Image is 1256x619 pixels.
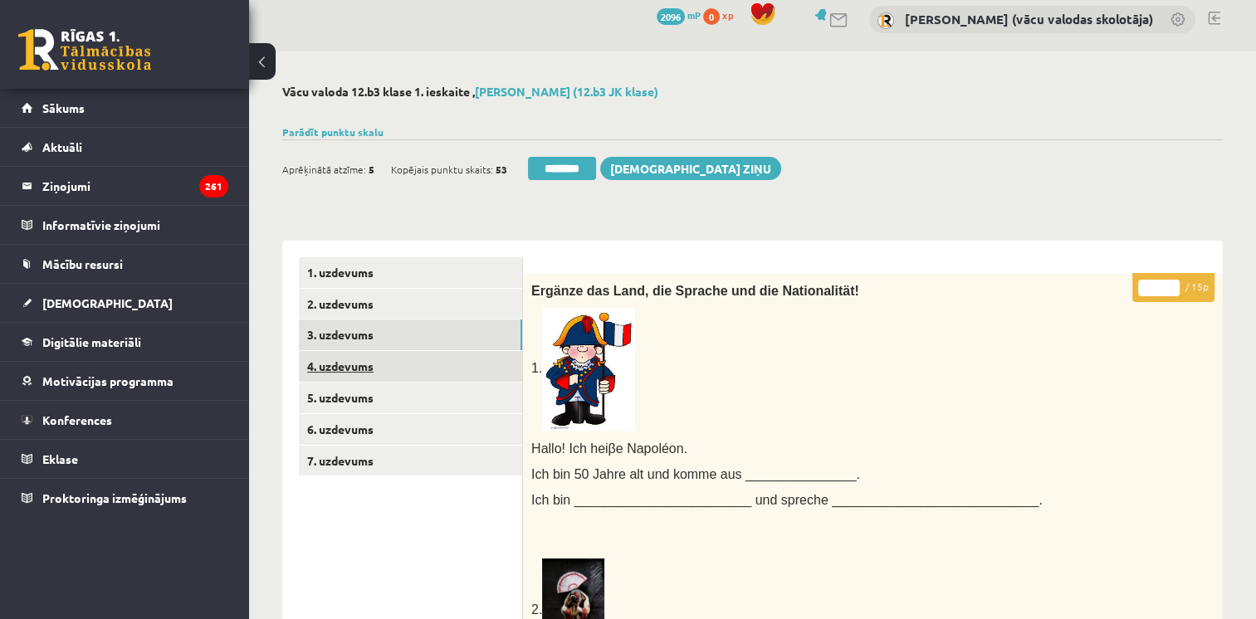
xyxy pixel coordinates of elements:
[299,414,522,445] a: 6. uzdevums
[42,295,173,310] span: [DEMOGRAPHIC_DATA]
[391,157,493,182] span: Kopējais punktu skaits:
[22,167,228,205] a: Ziņojumi261
[299,446,522,476] a: 7. uzdevums
[42,167,228,205] legend: Ziņojumi
[22,323,228,361] a: Digitālie materiāli
[542,308,635,431] img: Resultado de imagem para french clipart
[299,383,522,413] a: 5. uzdevums
[282,125,384,139] a: Parādīt punktu skalu
[42,412,112,427] span: Konferences
[22,206,228,244] a: Informatīvie ziņojumi
[22,401,228,439] a: Konferences
[531,467,860,481] span: Ich bin 50 Jahre alt und komme aus _______________.
[282,157,366,182] span: Aprēķinātā atzīme:
[299,289,522,319] a: 2. uzdevums
[531,284,859,298] span: Ergänze das Land, die Sprache und die Nationalität!
[1132,273,1214,302] p: / 15p
[42,256,123,271] span: Mācību resursi
[17,17,663,34] body: Bagātinātā teksta redaktors, wiswyg-editor-47433906084500-1760200345-385
[608,441,616,456] span: β
[299,257,522,288] a: 1. uzdevums
[282,85,1223,99] h2: Vācu valoda 12.b3 klase 1. ieskaite ,
[600,157,781,180] a: [DEMOGRAPHIC_DATA] ziņu
[199,175,228,197] i: 261
[42,490,187,505] span: Proktoringa izmēģinājums
[531,602,542,617] span: 2.
[42,373,173,388] span: Motivācijas programma
[531,441,608,456] span: Hallo! Ich hei
[42,139,82,154] span: Aktuāli
[42,100,85,115] span: Sākums
[369,157,374,182] span: 5
[22,479,228,517] a: Proktoringa izmēģinājums
[531,493,1043,507] span: Ich bin ________________________ und spreche ____________________________.
[299,351,522,382] a: 4. uzdevums
[531,361,635,375] span: 1.
[616,441,687,456] span: e Napoléon.
[42,451,78,466] span: Eklase
[475,84,658,99] a: [PERSON_NAME] (12.b3 JK klase)
[22,245,228,283] a: Mācību resursi
[22,284,228,322] a: [DEMOGRAPHIC_DATA]
[42,206,228,244] legend: Informatīvie ziņojumi
[22,89,228,127] a: Sākums
[22,362,228,400] a: Motivācijas programma
[496,157,507,182] span: 53
[22,440,228,478] a: Eklase
[22,128,228,166] a: Aktuāli
[299,319,522,350] a: 3. uzdevums
[18,29,151,71] a: Rīgas 1. Tālmācības vidusskola
[42,334,141,349] span: Digitālie materiāli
